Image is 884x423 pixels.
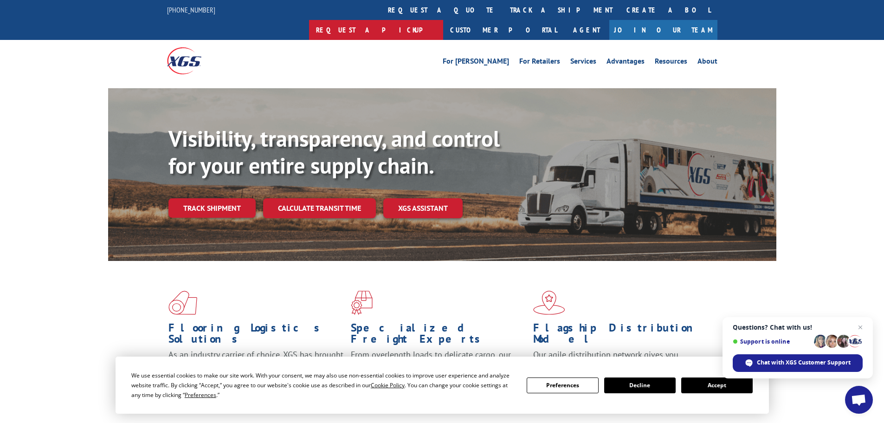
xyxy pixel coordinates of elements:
[351,349,526,390] p: From overlength loads to delicate cargo, our experienced staff knows the best way to move your fr...
[733,324,863,331] span: Questions? Chat with us!
[168,349,343,382] span: As an industry carrier of choice, XGS has brought innovation and dedication to flooring logistics...
[309,20,443,40] a: Request a pickup
[604,377,676,393] button: Decline
[533,349,704,371] span: Our agile distribution network gives you nationwide inventory management on demand.
[697,58,717,68] a: About
[533,322,709,349] h1: Flagship Distribution Model
[519,58,560,68] a: For Retailers
[607,58,645,68] a: Advantages
[527,377,598,393] button: Preferences
[131,371,516,400] div: We use essential cookies to make our site work. With your consent, we may also use non-essential ...
[609,20,717,40] a: Join Our Team
[351,291,373,315] img: xgs-icon-focused-on-flooring-red
[167,5,215,14] a: [PHONE_NUMBER]
[533,291,565,315] img: xgs-icon-flagship-distribution-model-red
[443,58,509,68] a: For [PERSON_NAME]
[263,198,376,218] a: Calculate transit time
[116,357,769,414] div: Cookie Consent Prompt
[168,198,256,218] a: Track shipment
[733,338,811,345] span: Support is online
[185,391,216,399] span: Preferences
[383,198,463,218] a: XGS ASSISTANT
[168,322,344,349] h1: Flooring Logistics Solutions
[443,20,564,40] a: Customer Portal
[855,322,866,333] span: Close chat
[168,124,500,180] b: Visibility, transparency, and control for your entire supply chain.
[570,58,596,68] a: Services
[845,386,873,414] div: Open chat
[757,358,851,367] span: Chat with XGS Customer Support
[168,291,197,315] img: xgs-icon-total-supply-chain-intelligence-red
[733,354,863,372] div: Chat with XGS Customer Support
[681,377,753,393] button: Accept
[655,58,687,68] a: Resources
[371,381,405,389] span: Cookie Policy
[351,322,526,349] h1: Specialized Freight Experts
[564,20,609,40] a: Agent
